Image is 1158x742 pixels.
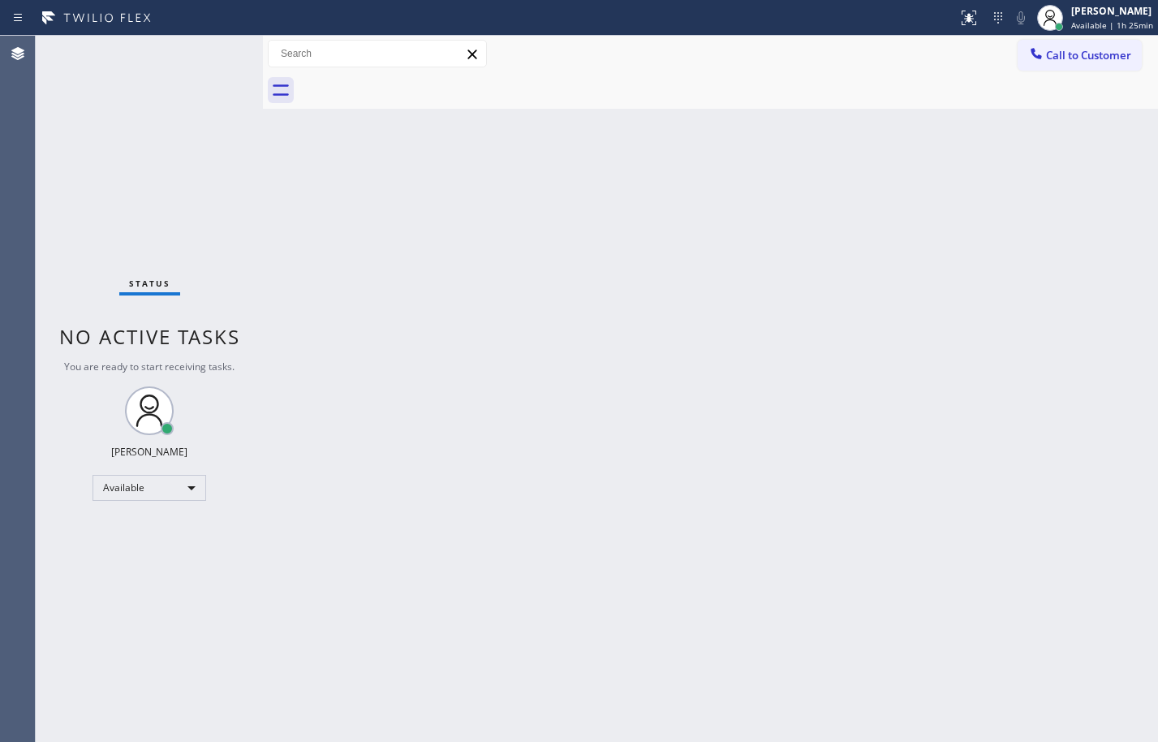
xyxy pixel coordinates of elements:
div: Available [93,475,206,501]
span: Status [129,278,170,289]
span: You are ready to start receiving tasks. [64,360,235,373]
button: Call to Customer [1018,40,1142,71]
span: Available | 1h 25min [1071,19,1153,31]
button: Mute [1009,6,1032,29]
span: No active tasks [59,323,240,350]
input: Search [269,41,486,67]
div: [PERSON_NAME] [111,445,187,459]
div: [PERSON_NAME] [1071,4,1153,18]
span: Call to Customer [1046,48,1131,63]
